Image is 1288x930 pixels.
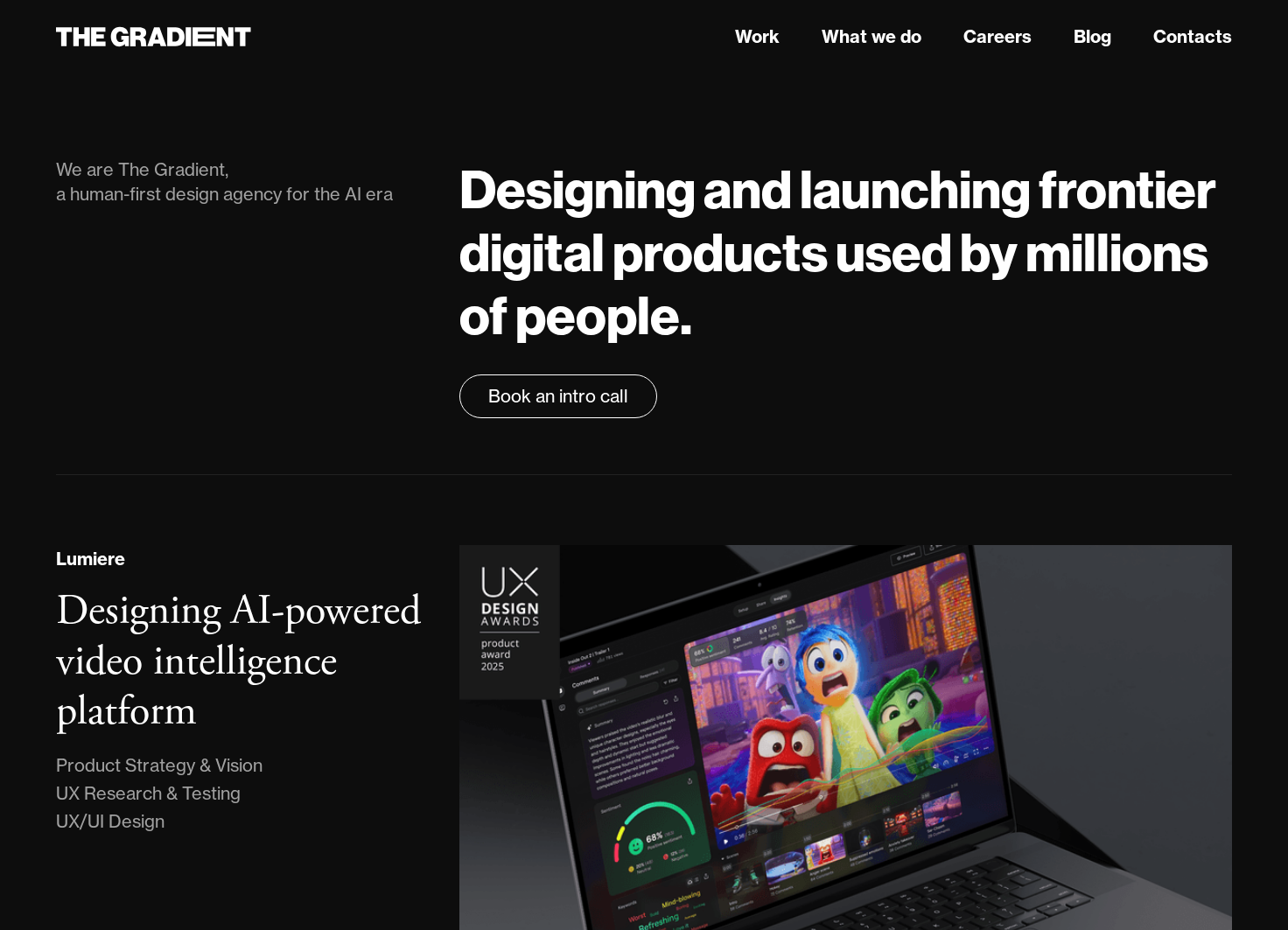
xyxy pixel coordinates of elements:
[459,157,1232,346] h1: Designing and launching frontier digital products used by millions of people.
[735,24,780,50] a: Work
[1074,24,1111,50] a: Blog
[56,546,125,572] div: Lumiere
[822,24,921,50] a: What we do
[459,374,657,418] a: Book an intro call
[56,584,421,738] h3: Designing AI-powered video intelligence platform
[56,752,262,836] div: Product Strategy & Vision UX Research & Testing UX/UI Design
[1153,24,1232,50] a: Contacts
[56,157,424,206] div: We are The Gradient, a human-first design agency for the AI era
[963,24,1032,50] a: Careers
